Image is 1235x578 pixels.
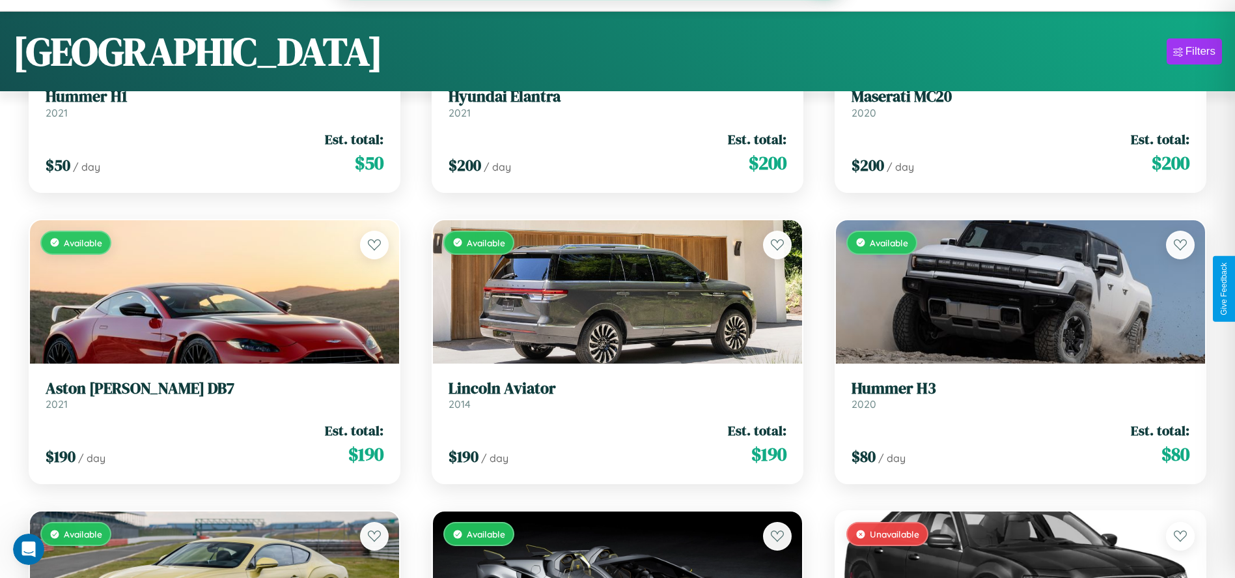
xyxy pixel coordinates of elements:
span: Est. total: [325,421,383,440]
h3: Hummer H1 [46,87,383,106]
span: 2021 [46,106,68,119]
h3: Hummer H3 [852,379,1189,398]
span: $ 200 [852,154,884,176]
span: $ 80 [852,446,876,467]
span: Est. total: [1131,130,1189,149]
span: Available [870,237,908,248]
span: Available [64,237,102,248]
h3: Hyundai Elantra [449,87,786,106]
span: $ 50 [46,154,70,176]
span: $ 50 [355,150,383,176]
span: Available [467,237,505,248]
span: Unavailable [870,528,919,540]
span: / day [481,452,508,465]
span: $ 80 [1161,441,1189,467]
a: Hummer H32020 [852,379,1189,411]
div: Filters [1186,45,1215,58]
span: $ 190 [348,441,383,467]
span: / day [878,452,906,465]
span: $ 200 [1152,150,1189,176]
button: Filters [1167,38,1222,65]
span: / day [484,160,511,173]
h1: [GEOGRAPHIC_DATA] [13,25,383,78]
span: Est. total: [325,130,383,149]
h3: Lincoln Aviator [449,379,786,398]
a: Hyundai Elantra2021 [449,87,786,119]
span: Available [467,528,505,540]
span: 2020 [852,106,876,119]
span: Est. total: [1131,421,1189,440]
span: 2021 [46,397,68,411]
span: 2014 [449,397,471,411]
span: $ 200 [449,154,481,176]
iframe: Intercom live chat [13,534,44,565]
span: Est. total: [728,421,786,440]
span: / day [73,160,100,173]
span: / day [887,160,914,173]
h3: Maserati MC20 [852,87,1189,106]
a: Aston [PERSON_NAME] DB72021 [46,379,383,411]
span: $ 200 [749,150,786,176]
span: $ 190 [751,441,786,467]
a: Hummer H12021 [46,87,383,119]
a: Lincoln Aviator2014 [449,379,786,411]
h3: Aston [PERSON_NAME] DB7 [46,379,383,398]
a: Maserati MC202020 [852,87,1189,119]
span: / day [78,452,105,465]
span: $ 190 [449,446,479,467]
div: Give Feedback [1219,263,1228,315]
span: 2021 [449,106,471,119]
span: Est. total: [728,130,786,149]
span: Available [64,528,102,540]
span: $ 190 [46,446,76,467]
span: 2020 [852,397,876,411]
